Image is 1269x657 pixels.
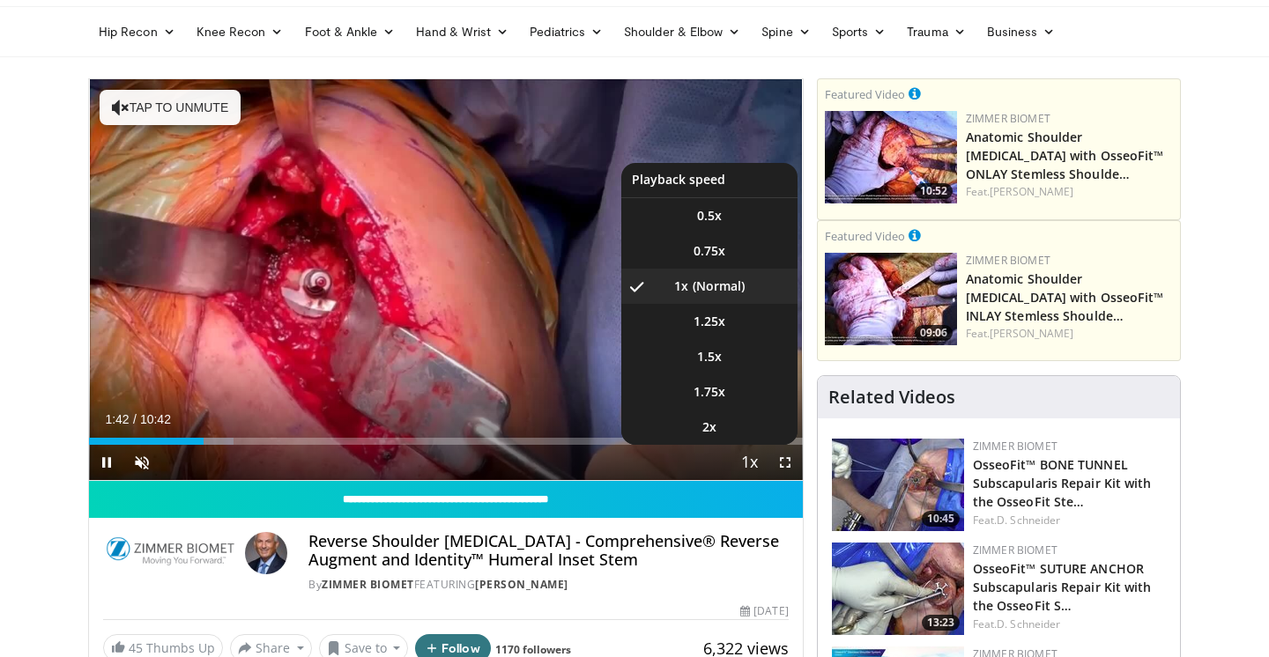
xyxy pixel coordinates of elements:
[973,513,1166,528] div: Feat.
[613,14,751,49] a: Shoulder & Elbow
[140,412,171,426] span: 10:42
[308,532,788,570] h4: Reverse Shoulder [MEDICAL_DATA] - Comprehensive® Reverse Augment and Identity™ Humeral Inset Stem
[825,228,905,244] small: Featured Video
[825,86,905,102] small: Featured Video
[990,184,1073,199] a: [PERSON_NAME]
[322,577,414,592] a: Zimmer Biomet
[697,348,722,365] span: 1.5x
[100,90,241,125] button: Tap to unmute
[915,325,953,341] span: 09:06
[990,326,1073,341] a: [PERSON_NAME]
[966,184,1173,200] div: Feat.
[740,603,788,619] div: [DATE]
[405,14,519,49] a: Hand & Wrist
[966,270,1164,324] a: Anatomic Shoulder [MEDICAL_DATA] with OsseoFit™ INLAY Stemless Shoulde…
[997,616,1060,631] a: D. Schneider
[674,277,688,295] span: 1x
[973,560,1152,614] a: OsseoFit™ SUTURE ANCHOR Subscapularis Repair Kit with the OsseoFit S…
[973,456,1152,510] a: OsseoFit™ BONE TUNNEL Subscapularis Repair Kit with the OsseoFit Ste…
[832,543,964,635] img: 40c8acad-cf15-4485-a741-123ec1ccb0c0.150x105_q85_crop-smart_upscale.jpg
[89,79,803,481] video-js: Video Player
[475,577,568,592] a: [PERSON_NAME]
[495,642,571,657] a: 1170 followers
[694,383,725,401] span: 1.75x
[245,532,287,574] img: Avatar
[702,418,716,436] span: 2x
[997,513,1060,528] a: D. Schneider
[825,111,957,203] img: 68921608-6324-4888-87da-a4d0ad613160.150x105_q85_crop-smart_upscale.jpg
[825,253,957,345] img: 59d0d6d9-feca-4357-b9cd-4bad2cd35cb6.150x105_q85_crop-smart_upscale.jpg
[768,445,803,480] button: Fullscreen
[973,439,1057,454] a: Zimmer Biomet
[976,14,1066,49] a: Business
[697,207,722,225] span: 0.5x
[694,242,725,260] span: 0.75x
[973,616,1166,632] div: Feat.
[821,14,897,49] a: Sports
[915,183,953,199] span: 10:52
[922,615,960,631] span: 13:23
[966,253,1050,268] a: Zimmer Biomet
[294,14,406,49] a: Foot & Ankle
[519,14,613,49] a: Pediatrics
[129,639,143,656] span: 45
[308,577,788,593] div: By FEATURING
[832,439,964,531] img: 2f1af013-60dc-4d4f-a945-c3496bd90c6e.150x105_q85_crop-smart_upscale.jpg
[186,14,294,49] a: Knee Recon
[89,438,803,445] div: Progress Bar
[89,445,124,480] button: Pause
[103,532,238,574] img: Zimmer Biomet
[751,14,820,49] a: Spine
[832,439,964,531] a: 10:45
[88,14,186,49] a: Hip Recon
[973,543,1057,557] a: Zimmer Biomet
[922,511,960,527] span: 10:45
[828,387,955,408] h4: Related Videos
[966,111,1050,126] a: Zimmer Biomet
[825,253,957,345] a: 09:06
[124,445,160,480] button: Unmute
[105,412,129,426] span: 1:42
[825,111,957,203] a: 10:52
[732,445,768,480] button: Playback Rate
[966,129,1164,182] a: Anatomic Shoulder [MEDICAL_DATA] with OsseoFit™ ONLAY Stemless Shoulde…
[832,543,964,635] a: 13:23
[694,313,725,330] span: 1.25x
[896,14,976,49] a: Trauma
[966,326,1173,342] div: Feat.
[133,412,137,426] span: /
